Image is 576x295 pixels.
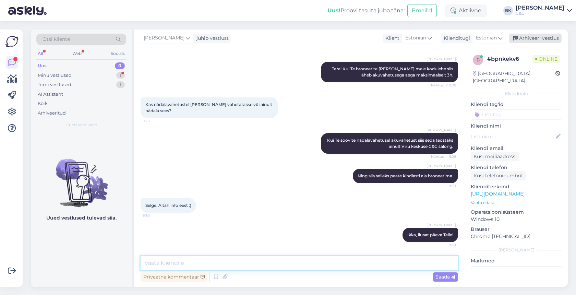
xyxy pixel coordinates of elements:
[471,247,562,253] div: [PERSON_NAME]
[143,213,168,218] span: 9:30
[71,49,83,58] div: Web
[116,81,125,88] div: 1
[503,6,513,15] div: BK
[471,145,562,152] p: Kliendi email
[430,83,456,88] span: Nähtud ✓ 9:28
[31,146,132,208] img: No chats
[473,70,555,84] div: [GEOGRAPHIC_DATA], [GEOGRAPHIC_DATA]
[471,226,562,233] p: Brauser
[194,35,229,42] div: juhib vestlust
[471,164,562,171] p: Kliendi telefon
[144,34,184,42] span: [PERSON_NAME]
[471,152,519,161] div: Küsi meiliaadressi
[407,232,453,237] span: Ikka, ilusat päeva Teile!
[471,171,526,180] div: Küsi telefoninumbrit
[471,91,562,97] div: Kliendi info
[5,35,19,48] img: Askly Logo
[430,184,456,189] span: 9:30
[471,257,562,264] p: Märkmed
[383,35,399,42] div: Klient
[471,191,525,197] a: [URL][DOMAIN_NAME]
[38,91,63,98] div: AI Assistent
[358,173,453,178] span: Ning siis selleks peate kindlasti aja broneerima.
[405,34,426,42] span: Estonian
[435,274,455,280] span: Saada
[471,209,562,216] p: Operatsioonisüsteem
[143,118,168,123] span: 9:28
[430,243,456,248] span: 9:30
[141,272,207,282] div: Privaatne kommentaar
[471,233,562,240] p: Chrome [TECHNICAL_ID]
[145,102,273,113] span: Kas nädalavahetustel [PERSON_NAME] vahetatakse või ainult nädala sees?
[441,35,470,42] div: Klienditugi
[471,101,562,108] p: Kliendi tag'id
[115,62,125,69] div: 0
[509,34,562,43] div: Arhiveeri vestlus
[471,109,562,120] input: Lisa tag
[116,72,125,79] div: 1
[327,138,454,149] span: Kui Te soovite nädalavahetusel akuvahetust siis seda teostaks ainult Viru keskuse C&C salong.
[427,163,456,168] span: [PERSON_NAME]
[145,203,191,208] span: Selge. Aitäh info eest :)
[477,57,480,62] span: b
[427,128,456,133] span: [PERSON_NAME]
[427,56,456,61] span: [PERSON_NAME]
[43,36,70,43] span: Otsi kliente
[327,7,340,14] b: Uus!
[46,214,117,222] p: Uued vestlused tulevad siia.
[36,49,44,58] div: All
[487,55,532,63] div: # bpnkekv6
[38,62,47,69] div: Uus
[476,34,497,42] span: Estonian
[430,154,456,159] span: Nähtud ✓ 9:29
[445,4,487,17] div: Aktiivne
[516,5,564,11] div: [PERSON_NAME]
[471,122,562,130] p: Kliendi nimi
[471,200,562,206] p: Vaata edasi ...
[109,49,126,58] div: Socials
[38,110,66,117] div: Arhiveeritud
[471,216,562,223] p: Windows 10
[471,183,562,190] p: Klienditeekond
[332,66,454,78] span: Tere! Kui Te broneerite [PERSON_NAME] meie kodulehe siis läheb akuvahetusega aega maksimaalselt 3h.
[38,100,48,107] div: Kõik
[65,122,97,128] span: Uued vestlused
[516,11,564,16] div: C&C
[327,7,405,15] div: Proovi tasuta juba täna:
[427,222,456,227] span: [PERSON_NAME]
[471,133,554,140] input: Lisa nimi
[516,5,572,16] a: [PERSON_NAME]C&C
[38,81,71,88] div: Tiimi vestlused
[407,4,437,17] button: Emailid
[532,55,560,63] span: Online
[38,72,72,79] div: Minu vestlused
